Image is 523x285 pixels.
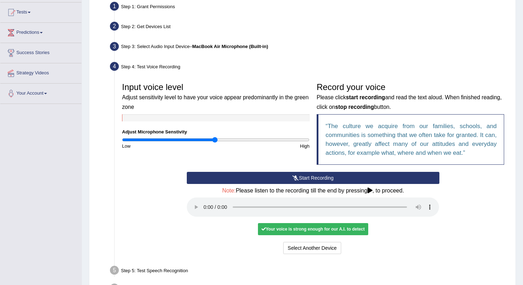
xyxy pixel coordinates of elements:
[317,94,502,110] small: Please click and read the text aloud. When finished reading, click on button.
[222,188,236,194] span: Note:
[122,94,308,110] small: Adjust sensitivity level to have your voice appear predominantly in the green zone
[346,94,385,100] b: start recording
[317,83,504,111] h3: Record your voice
[187,172,439,184] button: Start Recording
[122,128,187,135] label: Adjust Microphone Senstivity
[283,242,342,254] button: Select Another Device
[0,23,81,41] a: Predictions
[107,60,512,75] div: Step 4: Test Voice Recording
[107,20,512,35] div: Step 2: Get Devices List
[192,44,268,49] b: MacBook Air Microphone (Built-in)
[326,123,497,156] q: The culture we acquire from our families, schools, and communities is something that we often tak...
[216,143,313,149] div: High
[335,104,374,110] b: stop recording
[107,264,512,279] div: Step 5: Test Speech Recognition
[0,84,81,101] a: Your Account
[258,223,368,235] div: Your voice is strong enough for our A.I. to detect
[190,44,268,49] span: –
[187,188,439,194] h4: Please listen to the recording till the end by pressing , to proceed.
[107,40,512,56] div: Step 3: Select Audio Input Device
[122,83,310,111] h3: Input voice level
[118,143,216,149] div: Low
[0,2,81,20] a: Tests
[0,63,81,81] a: Strategy Videos
[0,43,81,61] a: Success Stories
